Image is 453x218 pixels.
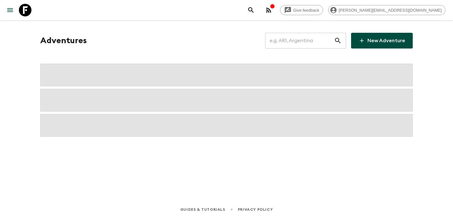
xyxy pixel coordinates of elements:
a: Guides & Tutorials [180,206,225,213]
input: e.g. AR1, Argentina [265,32,334,49]
a: Privacy Policy [238,206,273,213]
a: New Adventure [351,33,413,49]
div: [PERSON_NAME][EMAIL_ADDRESS][DOMAIN_NAME] [328,5,445,15]
a: Give feedback [280,5,323,15]
button: menu [4,4,16,16]
span: Give feedback [290,8,323,13]
button: search adventures [245,4,257,16]
span: [PERSON_NAME][EMAIL_ADDRESS][DOMAIN_NAME] [335,8,445,13]
h1: Adventures [40,34,87,47]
